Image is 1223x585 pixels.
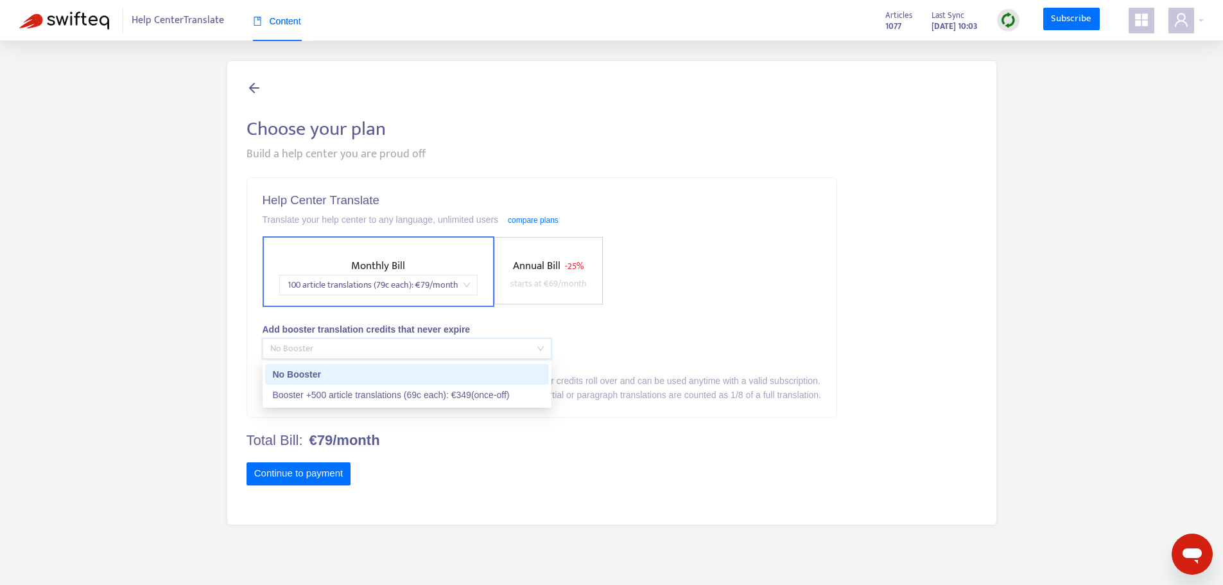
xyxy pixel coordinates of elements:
span: Annual Bill [513,257,560,275]
span: Content [253,16,301,26]
div: Translate your help center to any language, unlimited users [263,213,821,227]
button: Continue to payment [247,462,351,485]
div: Booster +500 article translations (69c each) : € 349 (once-off) [273,388,541,402]
h2: Choose your plan [247,118,977,141]
div: Add booster translation credits that never expire [263,322,821,336]
span: book [253,17,262,26]
span: appstore [1134,12,1149,28]
span: - 25% [565,259,584,274]
strong: 1077 [885,19,901,33]
div: Build a help center you are proud off [247,146,977,163]
div: No Booster [265,364,549,385]
span: Articles [885,8,912,22]
div: No Booster [273,367,541,381]
span: Help Center Translate [132,8,224,33]
a: Subscribe [1043,8,1100,31]
span: starts at € 69 /month [510,276,587,291]
a: compare plans [508,216,559,225]
b: €79/month [309,432,380,449]
span: No Booster [270,339,544,358]
h5: Help Center Translate [263,193,821,208]
img: Swifteq [19,12,109,30]
span: 100 article translations (79c each) : € 79 /month [287,275,470,295]
h4: Total Bill: [247,432,837,449]
span: user [1174,12,1189,28]
span: Last Sync [932,8,964,22]
img: sync.dc5367851b00ba804db3.png [1000,12,1016,28]
strong: [DATE] 10:03 [932,19,978,33]
iframe: 메시징 창을 시작하는 버튼 [1172,534,1213,575]
span: Monthly Bill [351,257,405,275]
